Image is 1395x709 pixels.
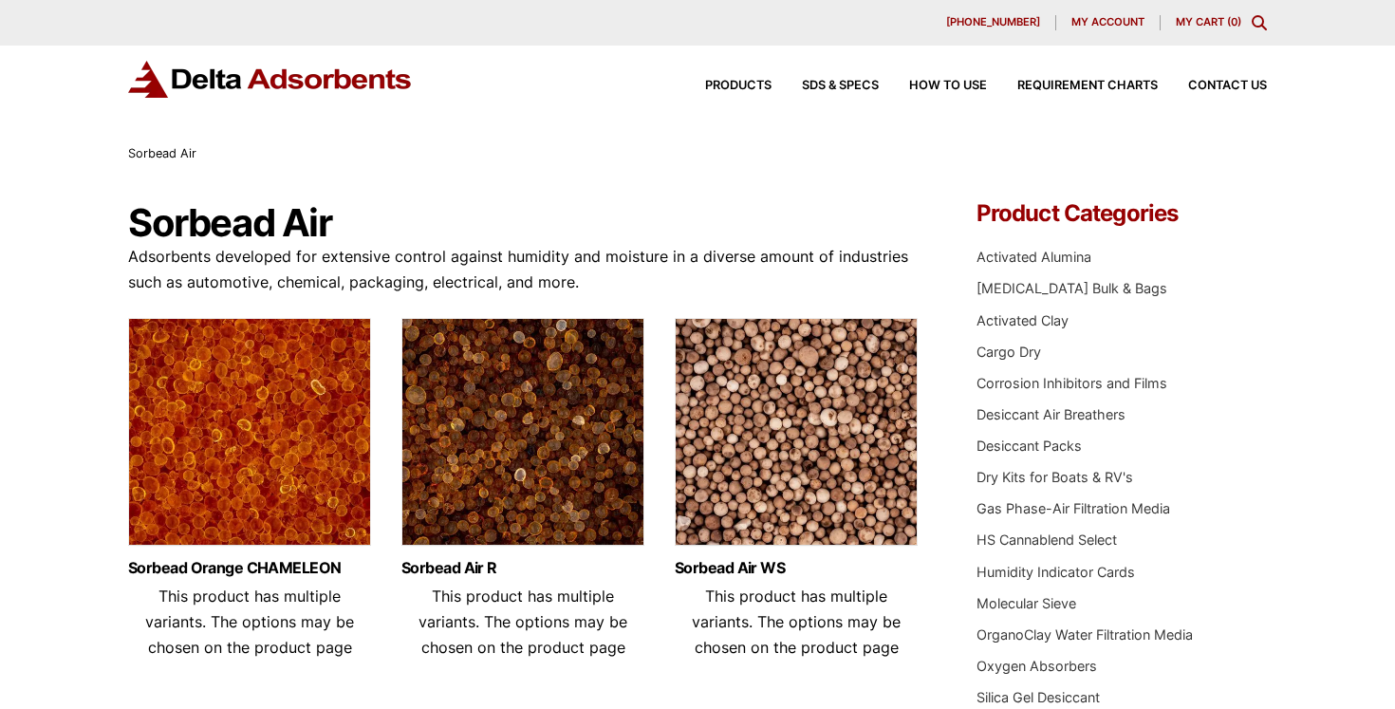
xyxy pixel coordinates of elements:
[946,17,1040,28] span: [PHONE_NUMBER]
[1158,80,1267,92] a: Contact Us
[128,61,413,98] img: Delta Adsorbents
[976,202,1267,225] h4: Product Categories
[802,80,879,92] span: SDS & SPECS
[976,532,1117,548] a: HS Cannablend Select
[675,80,772,92] a: Products
[1017,80,1158,92] span: Requirement Charts
[401,560,644,576] a: Sorbead Air R
[976,344,1041,360] a: Cargo Dry
[976,469,1133,485] a: Dry Kits for Boats & RV's
[909,80,987,92] span: How to Use
[692,587,901,657] span: This product has multiple variants. The options may be chosen on the product page
[879,80,987,92] a: How to Use
[145,587,354,657] span: This product has multiple variants. The options may be chosen on the product page
[1188,80,1267,92] span: Contact Us
[675,560,918,576] a: Sorbead Air WS
[976,280,1167,296] a: [MEDICAL_DATA] Bulk & Bags
[1176,15,1241,28] a: My Cart (0)
[128,202,920,244] h1: Sorbead Air
[772,80,879,92] a: SDS & SPECS
[128,146,196,160] span: Sorbead Air
[976,689,1100,705] a: Silica Gel Desiccant
[1056,15,1161,30] a: My account
[1252,15,1267,30] div: Toggle Modal Content
[705,80,772,92] span: Products
[976,500,1170,516] a: Gas Phase-Air Filtration Media
[128,244,920,295] p: Adsorbents developed for extensive control against humidity and moisture in a diverse amount of i...
[976,564,1135,580] a: Humidity Indicator Cards
[976,249,1091,265] a: Activated Alumina
[418,587,627,657] span: This product has multiple variants. The options may be chosen on the product page
[1071,17,1144,28] span: My account
[976,595,1076,611] a: Molecular Sieve
[987,80,1158,92] a: Requirement Charts
[976,626,1193,643] a: OrganoClay Water Filtration Media
[976,438,1082,454] a: Desiccant Packs
[976,658,1097,674] a: Oxygen Absorbers
[128,560,371,576] a: Sorbead Orange CHAMELEON
[976,375,1167,391] a: Corrosion Inhibitors and Films
[931,15,1056,30] a: [PHONE_NUMBER]
[976,406,1125,422] a: Desiccant Air Breathers
[976,312,1069,328] a: Activated Clay
[1231,15,1237,28] span: 0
